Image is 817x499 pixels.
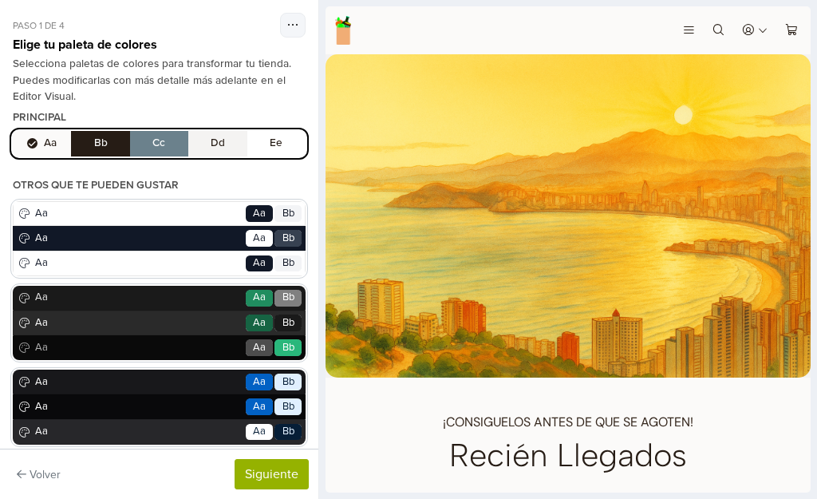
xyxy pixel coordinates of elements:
[13,179,179,192] h4: Otros que te pueden gustar
[282,206,294,222] span: Bb
[11,435,475,462] h2: Recién Llegados
[235,459,309,489] button: Siguiente
[282,399,294,415] span: Bb
[11,410,475,422] div: ¡CONSIGUELOS ANTES DE QUE SE AGOTEN!
[13,18,65,33] span: Paso 1 de 4
[32,424,243,440] span: Aa
[13,38,157,53] h3: Elige tu paleta de colores
[383,13,403,36] button: Buscar
[253,374,266,390] span: Aa
[253,424,266,440] span: Aa
[32,206,243,222] span: Aa
[13,370,306,445] button: AaAaBbAaAaBbAaAaBb
[10,462,68,487] button: Volver
[282,340,294,356] span: Bb
[32,290,243,306] span: Aa
[353,13,373,36] button: Menú
[13,131,306,156] button: AaBbCcDdEe
[282,290,294,306] span: Bb
[32,399,243,415] span: Aa
[253,290,266,306] span: Aa
[282,315,294,331] span: Bb
[32,340,243,356] span: Aa
[456,13,476,36] button: Carro
[13,56,306,105] div: Selecciona paletas de colores para transformar tu tienda. Puedes modificarlas con más detalle más...
[253,206,266,222] span: Aa
[282,231,294,247] span: Bb
[13,201,306,276] button: AaAaBbAaAaBbAaAaBb
[282,374,294,390] span: Bb
[282,255,294,271] span: Bb
[13,286,306,361] button: AaAaBbAaAaBbAaAaBb
[32,374,243,390] span: Aa
[282,424,294,440] span: Bb
[13,111,66,124] h4: Principal
[253,255,266,271] span: Aa
[32,231,243,247] span: Aa
[32,255,243,271] span: Aa
[253,231,266,247] span: Aa
[10,10,26,38] img: www.fullmarketelbosque.cl
[253,315,266,331] span: Aa
[32,315,243,331] span: Aa
[253,340,266,356] span: Aa
[412,13,446,36] button: Acceso
[253,399,266,415] span: Aa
